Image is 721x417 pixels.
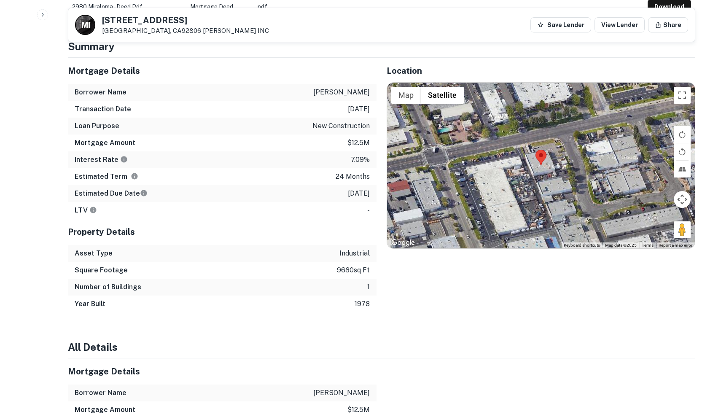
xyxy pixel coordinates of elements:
h5: Location [387,65,695,77]
button: Toggle fullscreen view [674,87,691,104]
a: M I [75,15,95,35]
p: [PERSON_NAME] [313,388,370,398]
h4: All Details [68,339,695,355]
p: new construction [312,121,370,131]
h6: Mortgage Amount [75,405,135,415]
h6: Number of Buildings [75,282,141,292]
h6: Borrower Name [75,87,126,97]
h6: Year Built [75,299,105,309]
svg: Estimate is based on a standard schedule for this type of loan. [140,189,148,197]
h6: Borrower Name [75,388,126,398]
h6: Estimated Term [75,172,138,182]
h4: Summary [68,39,695,54]
svg: The interest rates displayed on the website are for informational purposes only and may be report... [120,156,128,163]
button: Rotate map clockwise [674,126,691,143]
p: 7.09% [351,155,370,165]
p: [DATE] [348,104,370,114]
button: Drag Pegman onto the map to open Street View [674,221,691,238]
img: Google [389,237,417,248]
h6: Square Footage [75,265,128,275]
button: Show satellite imagery [421,87,464,104]
h5: Mortgage Details [68,65,377,77]
button: Map camera controls [674,191,691,208]
svg: LTVs displayed on the website are for informational purposes only and may be reported incorrectly... [89,206,97,214]
button: Save Lender [530,17,591,32]
h6: Transaction Date [75,104,131,114]
p: 9680 sq ft [337,265,370,275]
a: Report a map error [659,243,692,248]
a: Terms (opens in new tab) [642,243,654,248]
p: [DATE] [348,188,370,199]
p: industrial [339,248,370,258]
iframe: Chat Widget [679,350,721,390]
h5: Property Details [68,226,377,238]
h6: Estimated Due Date [75,188,148,199]
p: 1978 [355,299,370,309]
h5: Mortgage Details [68,365,377,378]
h6: Asset Type [75,248,113,258]
p: 24 months [336,172,370,182]
h6: LTV [75,205,97,215]
p: - [367,205,370,215]
h6: Mortgage Amount [75,138,135,148]
button: Share [648,17,688,32]
p: [PERSON_NAME] [313,87,370,97]
a: View Lender [595,17,645,32]
h5: [STREET_ADDRESS] [102,16,269,24]
svg: Term is based on a standard schedule for this type of loan. [131,172,138,180]
h6: Loan Purpose [75,121,119,131]
button: Show street map [391,87,421,104]
p: [GEOGRAPHIC_DATA], CA92806 [102,27,269,35]
p: $12.5m [347,405,370,415]
a: [PERSON_NAME] INC [203,27,269,34]
button: Keyboard shortcuts [564,242,600,248]
p: 1 [367,282,370,292]
a: Open this area in Google Maps (opens a new window) [389,237,417,248]
button: Tilt map [674,161,691,178]
p: M I [81,19,89,31]
span: Map data ©2025 [605,243,637,248]
button: Rotate map counterclockwise [674,143,691,160]
h6: Interest Rate [75,155,128,165]
p: $12.5m [347,138,370,148]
